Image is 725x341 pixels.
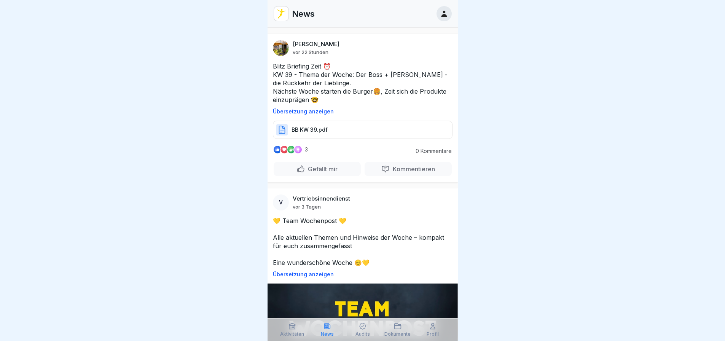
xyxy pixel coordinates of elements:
p: vor 3 Tagen [293,204,321,210]
p: Übersetzung anzeigen [273,108,453,115]
img: vd4jgc378hxa8p7qw0fvrl7x.png [274,6,288,21]
p: Aktivitäten [280,331,304,337]
div: V [273,194,289,210]
p: 3 [305,147,308,153]
p: Dokumente [384,331,411,337]
p: Gefällt mir [305,165,338,173]
a: BB KW 39.pdf [273,129,453,137]
p: News [292,9,315,19]
p: Profil [427,331,439,337]
p: vor 22 Stunden [293,49,328,55]
p: BB KW 39.pdf [292,126,328,134]
p: Vertriebsinnendienst [293,195,350,202]
p: Blitz Briefing Zeit ⏰ KW 39 - Thema der Woche: Der Boss + [PERSON_NAME] - die Rückkehr der Liebli... [273,62,453,104]
p: [PERSON_NAME] [293,41,339,48]
p: News [321,331,334,337]
p: Übersetzung anzeigen [273,271,453,277]
p: Audits [355,331,370,337]
p: Kommentieren [390,165,435,173]
p: 0 Kommentare [410,148,452,154]
p: 💛 Team Wochenpost 💛 Alle aktuellen Themen und Hinweise der Woche – kompakt für euch zusammengefas... [273,217,453,267]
